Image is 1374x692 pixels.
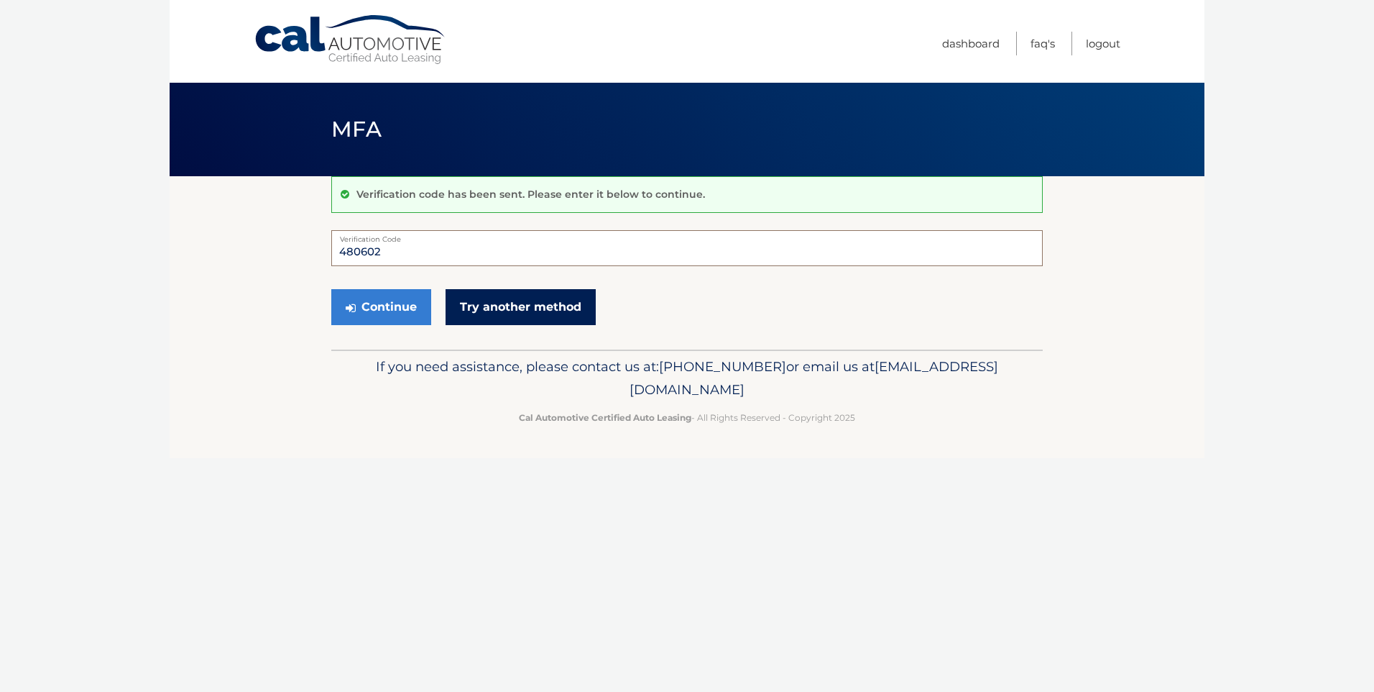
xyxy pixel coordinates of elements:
span: [EMAIL_ADDRESS][DOMAIN_NAME] [630,358,998,398]
button: Continue [331,289,431,325]
p: Verification code has been sent. Please enter it below to continue. [356,188,705,201]
input: Verification Code [331,230,1043,266]
a: Cal Automotive [254,14,448,65]
strong: Cal Automotive Certified Auto Leasing [519,412,691,423]
label: Verification Code [331,230,1043,242]
a: Try another method [446,289,596,325]
a: Dashboard [942,32,1000,55]
span: [PHONE_NUMBER] [659,358,786,375]
a: Logout [1086,32,1120,55]
a: FAQ's [1030,32,1055,55]
span: MFA [331,116,382,142]
p: If you need assistance, please contact us at: or email us at [341,355,1033,401]
p: - All Rights Reserved - Copyright 2025 [341,410,1033,425]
